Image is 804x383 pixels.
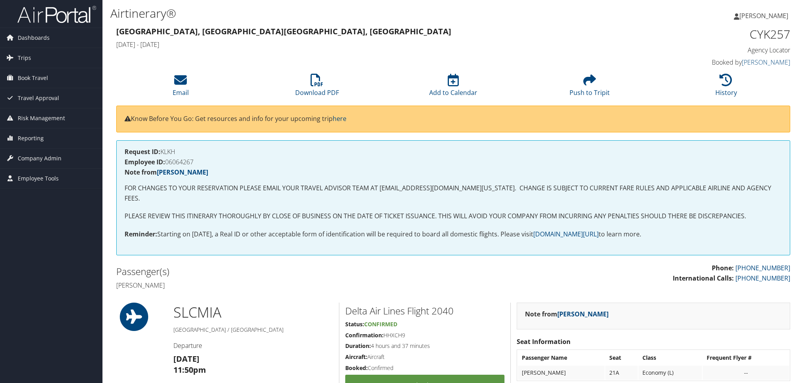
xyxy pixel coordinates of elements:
[638,351,702,365] th: Class
[715,78,737,97] a: History
[173,364,206,375] strong: 11:50pm
[557,310,609,318] a: [PERSON_NAME]
[125,230,157,238] strong: Reminder:
[173,78,189,97] a: Email
[125,159,782,165] h4: 06064267
[125,158,165,166] strong: Employee ID:
[125,229,782,240] p: Starting on [DATE], a Real ID or other acceptable form of identification will be required to boar...
[734,4,796,28] a: [PERSON_NAME]
[605,366,638,380] td: 21A
[345,353,367,361] strong: Aircraft:
[345,320,364,328] strong: Status:
[173,353,199,364] strong: [DATE]
[18,128,44,148] span: Reporting
[518,351,605,365] th: Passenger Name
[157,168,208,177] a: [PERSON_NAME]
[742,58,790,67] a: [PERSON_NAME]
[333,114,346,123] a: here
[735,264,790,272] a: [PHONE_NUMBER]
[116,26,451,37] strong: [GEOGRAPHIC_DATA], [GEOGRAPHIC_DATA] [GEOGRAPHIC_DATA], [GEOGRAPHIC_DATA]
[18,169,59,188] span: Employee Tools
[173,341,333,350] h4: Departure
[125,183,782,203] p: FOR CHANGES TO YOUR RESERVATION PLEASE EMAIL YOUR TRAVEL ADVISOR TEAM AT [EMAIL_ADDRESS][DOMAIN_N...
[525,310,609,318] strong: Note from
[18,149,61,168] span: Company Admin
[18,108,65,128] span: Risk Management
[631,26,790,43] h1: CYK257
[17,5,96,24] img: airportal-logo.png
[295,78,339,97] a: Download PDF
[116,265,447,278] h2: Passenger(s)
[125,168,208,177] strong: Note from
[712,264,734,272] strong: Phone:
[345,342,504,350] h5: 4 hours and 37 minutes
[345,342,371,350] strong: Duration:
[345,364,368,372] strong: Booked:
[707,369,785,376] div: --
[631,58,790,67] h4: Booked by
[518,366,605,380] td: [PERSON_NAME]
[18,88,59,108] span: Travel Approval
[703,351,789,365] th: Frequent Flyer #
[739,11,788,20] span: [PERSON_NAME]
[110,5,568,22] h1: Airtinerary®
[605,351,638,365] th: Seat
[18,48,31,68] span: Trips
[125,149,782,155] h4: KLKH
[116,281,447,290] h4: [PERSON_NAME]
[345,364,504,372] h5: Confirmed
[173,326,333,334] h5: [GEOGRAPHIC_DATA] / [GEOGRAPHIC_DATA]
[18,68,48,88] span: Book Travel
[125,114,782,124] p: Know Before You Go: Get resources and info for your upcoming trip
[116,40,619,49] h4: [DATE] - [DATE]
[173,303,333,322] h1: SLC MIA
[631,46,790,54] h4: Agency Locator
[125,211,782,221] p: PLEASE REVIEW THIS ITINERARY THOROUGHLY BY CLOSE OF BUSINESS ON THE DATE OF TICKET ISSUANCE. THIS...
[345,331,383,339] strong: Confirmation:
[533,230,599,238] a: [DOMAIN_NAME][URL]
[638,366,702,380] td: Economy (L)
[569,78,610,97] a: Push to Tripit
[345,304,504,318] h2: Delta Air Lines Flight 2040
[735,274,790,283] a: [PHONE_NUMBER]
[345,353,504,361] h5: Aircraft
[673,274,734,283] strong: International Calls:
[364,320,397,328] span: Confirmed
[517,337,571,346] strong: Seat Information
[18,28,50,48] span: Dashboards
[429,78,477,97] a: Add to Calendar
[125,147,160,156] strong: Request ID:
[345,331,504,339] h5: HHXCH9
